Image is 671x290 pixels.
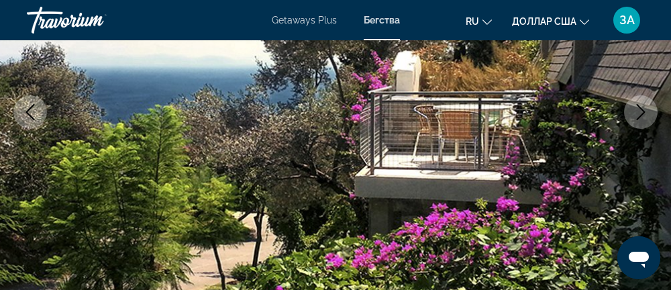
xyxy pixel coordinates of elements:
[512,11,589,31] button: Изменить валюту
[624,95,658,129] button: Next image
[512,16,576,27] font: доллар США
[13,95,47,129] button: Previous image
[466,11,492,31] button: Изменить язык
[27,3,161,38] a: Травориум
[272,15,337,26] a: Getaways Plus
[619,13,635,27] font: ЗА
[609,6,644,34] button: Меню пользователя
[364,15,400,26] a: Бегства
[617,236,660,279] iframe: Кнопка для запуска окна сообщений
[466,16,479,27] font: ru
